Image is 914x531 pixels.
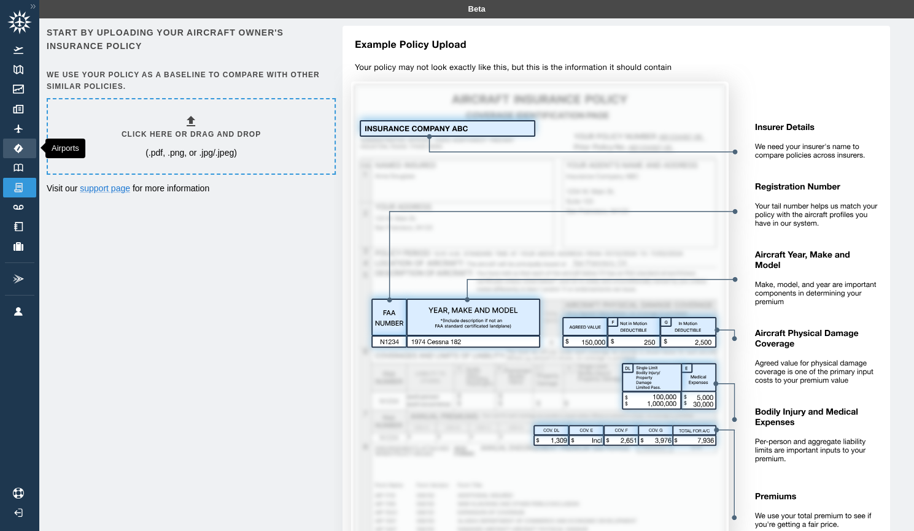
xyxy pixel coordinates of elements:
a: support page [80,183,130,193]
p: Visit our for more information [47,182,333,194]
h6: We use your policy as a baseline to compare with other similar policies. [47,69,333,93]
h6: Click here or drag and drop [122,129,261,140]
h6: Start by uploading your aircraft owner's insurance policy [47,26,333,53]
p: (.pdf, .png, or .jpg/.jpeg) [145,147,237,159]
